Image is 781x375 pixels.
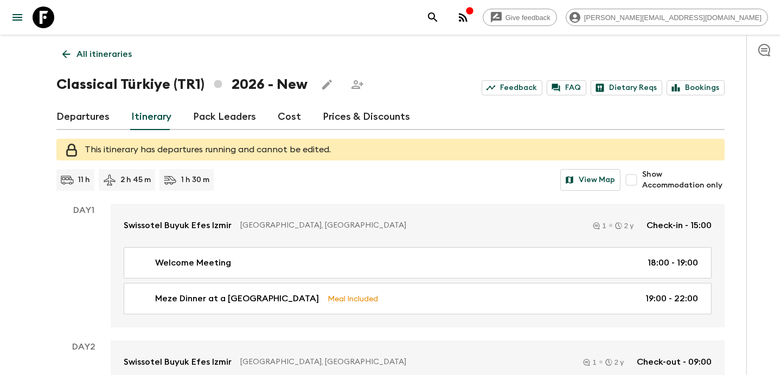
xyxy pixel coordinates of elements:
p: 1 h 30 m [181,174,209,185]
h1: Classical Türkiye (TR1) 2026 - New [56,74,308,95]
p: Check-out - 09:00 [637,355,712,368]
p: Check-in - 15:00 [646,219,712,232]
p: [GEOGRAPHIC_DATA], [GEOGRAPHIC_DATA] [240,357,570,367]
p: 11 h [78,174,90,185]
a: Swissotel Buyuk Efes Izmir[GEOGRAPHIC_DATA], [GEOGRAPHIC_DATA]12 yCheck-in - 15:00 [111,204,725,247]
button: search adventures [422,7,444,28]
span: [PERSON_NAME][EMAIL_ADDRESS][DOMAIN_NAME] [578,14,767,22]
p: Day 1 [56,204,111,217]
p: 2 h 45 m [120,174,151,185]
a: Welcome Meeting18:00 - 19:00 [124,247,712,279]
div: [PERSON_NAME][EMAIL_ADDRESS][DOMAIN_NAME] [566,9,768,26]
button: View Map [560,169,620,191]
a: Prices & Discounts [323,104,410,130]
div: 1 [583,359,596,366]
p: Day 2 [56,340,111,353]
p: Welcome Meeting [155,256,231,269]
p: Swissotel Buyuk Efes Izmir [124,219,232,232]
p: All itineraries [76,48,132,61]
button: Edit this itinerary [316,74,338,95]
div: 1 [593,222,606,229]
a: Cost [278,104,301,130]
span: Share this itinerary [347,74,368,95]
div: 2 y [615,222,633,229]
a: Meze Dinner at a [GEOGRAPHIC_DATA]Meal Included19:00 - 22:00 [124,283,712,314]
a: Departures [56,104,110,130]
span: This itinerary has departures running and cannot be edited. [85,145,331,154]
p: 18:00 - 19:00 [648,256,698,269]
a: Itinerary [131,104,171,130]
p: Meze Dinner at a [GEOGRAPHIC_DATA] [155,292,319,305]
a: Bookings [667,80,725,95]
button: menu [7,7,28,28]
div: 2 y [605,359,624,366]
a: FAQ [547,80,586,95]
p: Swissotel Buyuk Efes Izmir [124,355,232,368]
a: Pack Leaders [193,104,256,130]
a: All itineraries [56,43,138,65]
span: Show Accommodation only [642,169,725,191]
p: Meal Included [328,293,378,305]
span: Give feedback [500,14,556,22]
p: 19:00 - 22:00 [645,292,698,305]
p: [GEOGRAPHIC_DATA], [GEOGRAPHIC_DATA] [240,220,580,231]
a: Dietary Reqs [591,80,662,95]
a: Give feedback [483,9,557,26]
a: Feedback [482,80,542,95]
